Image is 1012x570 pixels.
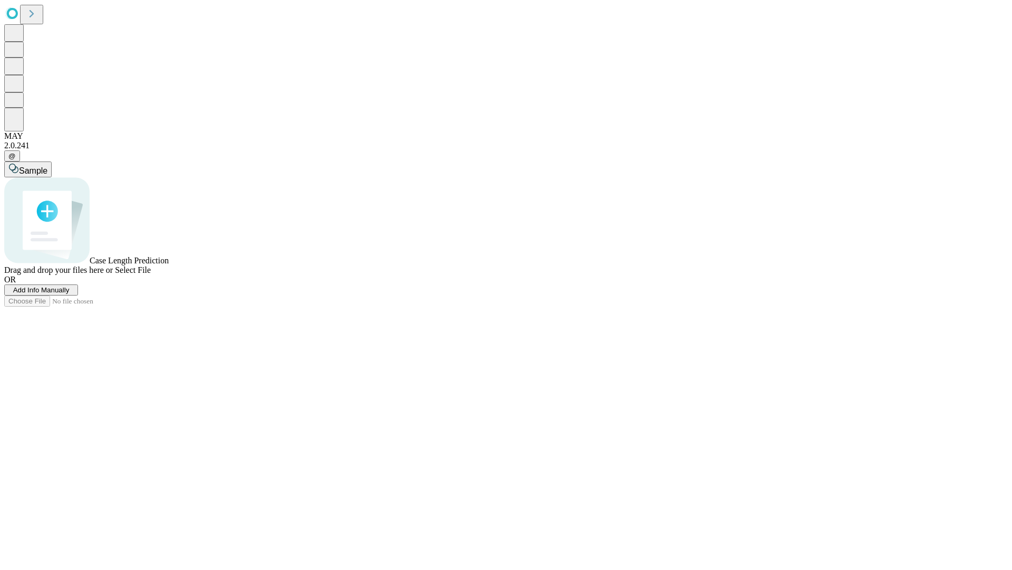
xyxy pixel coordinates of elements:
div: MAY [4,131,1008,141]
span: Select File [115,265,151,274]
span: Sample [19,166,47,175]
button: Sample [4,161,52,177]
button: Add Info Manually [4,284,78,296]
button: @ [4,150,20,161]
span: OR [4,275,16,284]
span: Case Length Prediction [90,256,169,265]
div: 2.0.241 [4,141,1008,150]
span: @ [8,152,16,160]
span: Drag and drop your files here or [4,265,113,274]
span: Add Info Manually [13,286,70,294]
